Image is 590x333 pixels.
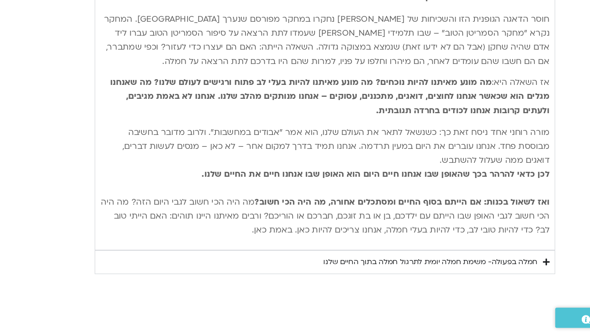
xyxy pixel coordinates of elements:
[88,7,123,16] span: התחברות
[487,6,523,18] img: תודעה בריאה
[508,313,586,329] a: יצירת קשר
[458,130,504,139] span: אז השאלה היא:
[156,130,504,161] b: מה מונע מאיתנו להיות נוכחים? מה מונע מאיתנו להיות בעלי לב פתוח ורגישים לעולם שלנו? מה שאנחנו מגלי...
[163,52,504,72] b: לא מספיק בגוף ובלב שלנו כדי באמת לחוות תחושת רוך אמיתית כלפי הסובלים.
[166,169,504,212] span: מורה רוחני אחד ניסח זאת כך: כשנשאל לתאר את העולם שלנו, הוא אמר "אבודים במחשבות". ולרוב מדובר בחשי...
[143,267,508,286] summary: חמלה בפעולה- משימת חמלה יומית לתרגול חמלה בתוך החיים שלנו
[85,5,135,18] a: התחברות
[536,316,565,327] span: יצירת קשר
[148,225,504,256] span: מה היה הכי חשוב לגבי היום הזה? מה היה הכי חשוב לגבי האופן שבו הייתם עם ילדכם, בן או בת זוגכם, חבר...
[270,225,504,234] b: ואז לשאול בכנות: אם הייתם בסוף החיים ומסתכלים אחורה, מה היה הכי חשוב?
[224,5,258,20] a: צרו קשר
[152,30,504,61] span: אם נהיה כנים עם עצמנו, הרבה ממה שאנחנו מכנים חמלה הוא שכלי בלבד. ייתכן שנשמע על חבר שנישואיו בני ...
[324,272,494,282] div: חמלה בפעולה- משימת חמלה יומית לתרגול חמלה בתוך החיים שלנו
[347,5,407,20] a: קורסים ופעילות
[151,80,504,122] span: חוסר הדאגה הגופנית הזו והשכיחות של [PERSON_NAME] נחקרו במחקר מפורסם שנערך [GEOGRAPHIC_DATA]. המחק...
[228,203,504,212] strong: לכן כדאי להרהר בכך שהאופן שבו אנחנו חיים היום הוא האופן שבו אנחנו חיים את החיים שלנו.
[184,5,218,20] a: תמכו בנו
[413,5,454,20] a: מי אנחנו
[264,5,340,20] a: מועדון תודעה בריאה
